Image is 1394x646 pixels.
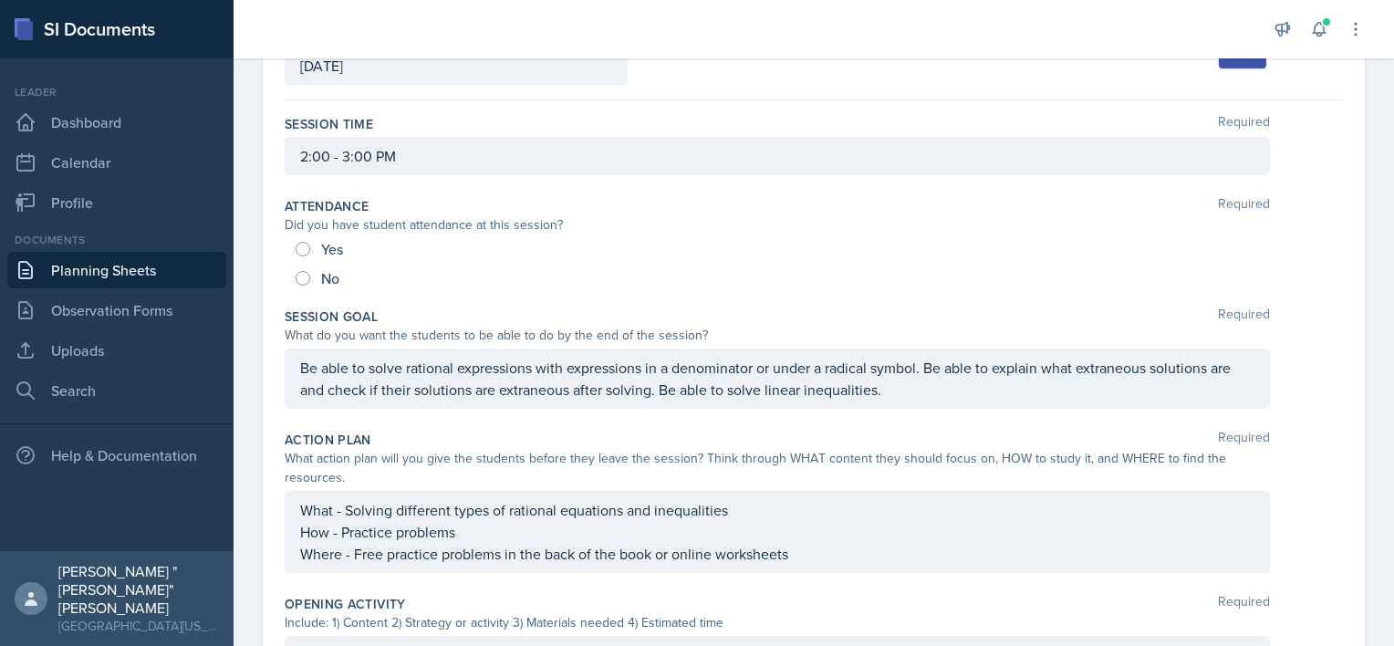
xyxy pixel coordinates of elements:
div: [GEOGRAPHIC_DATA][US_STATE] in [GEOGRAPHIC_DATA] [58,617,219,635]
a: Uploads [7,332,226,369]
span: Required [1218,115,1270,133]
label: Action Plan [285,431,371,449]
div: Include: 1) Content 2) Strategy or activity 3) Materials needed 4) Estimated time [285,613,1270,632]
span: Required [1218,307,1270,326]
span: Required [1218,197,1270,215]
label: Session Time [285,115,373,133]
p: Where - Free practice problems in the back of the book or online worksheets [300,543,1254,565]
p: How - Practice problems [300,521,1254,543]
p: What - Solving different types of rational equations and inequalities [300,499,1254,521]
a: Planning Sheets [7,252,226,288]
span: Required [1218,431,1270,449]
p: 2:00 - 3:00 PM [300,145,1254,167]
a: Calendar [7,144,226,181]
div: [PERSON_NAME] "[PERSON_NAME]" [PERSON_NAME] [58,562,219,617]
span: Required [1218,595,1270,613]
a: Observation Forms [7,292,226,328]
div: What action plan will you give the students before they leave the session? Think through WHAT con... [285,449,1270,487]
div: What do you want the students to be able to do by the end of the session? [285,326,1270,345]
label: Session Goal [285,307,378,326]
label: Opening Activity [285,595,406,613]
span: No [321,269,339,287]
label: Attendance [285,197,369,215]
a: Profile [7,184,226,221]
span: Yes [321,240,343,258]
div: Documents [7,232,226,248]
div: Leader [7,84,226,100]
a: Search [7,372,226,409]
a: Dashboard [7,104,226,141]
div: Did you have student attendance at this session? [285,215,1270,234]
div: Help & Documentation [7,437,226,474]
p: Be able to solve rational expressions with expressions in a denominator or under a radical symbol... [300,357,1254,401]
